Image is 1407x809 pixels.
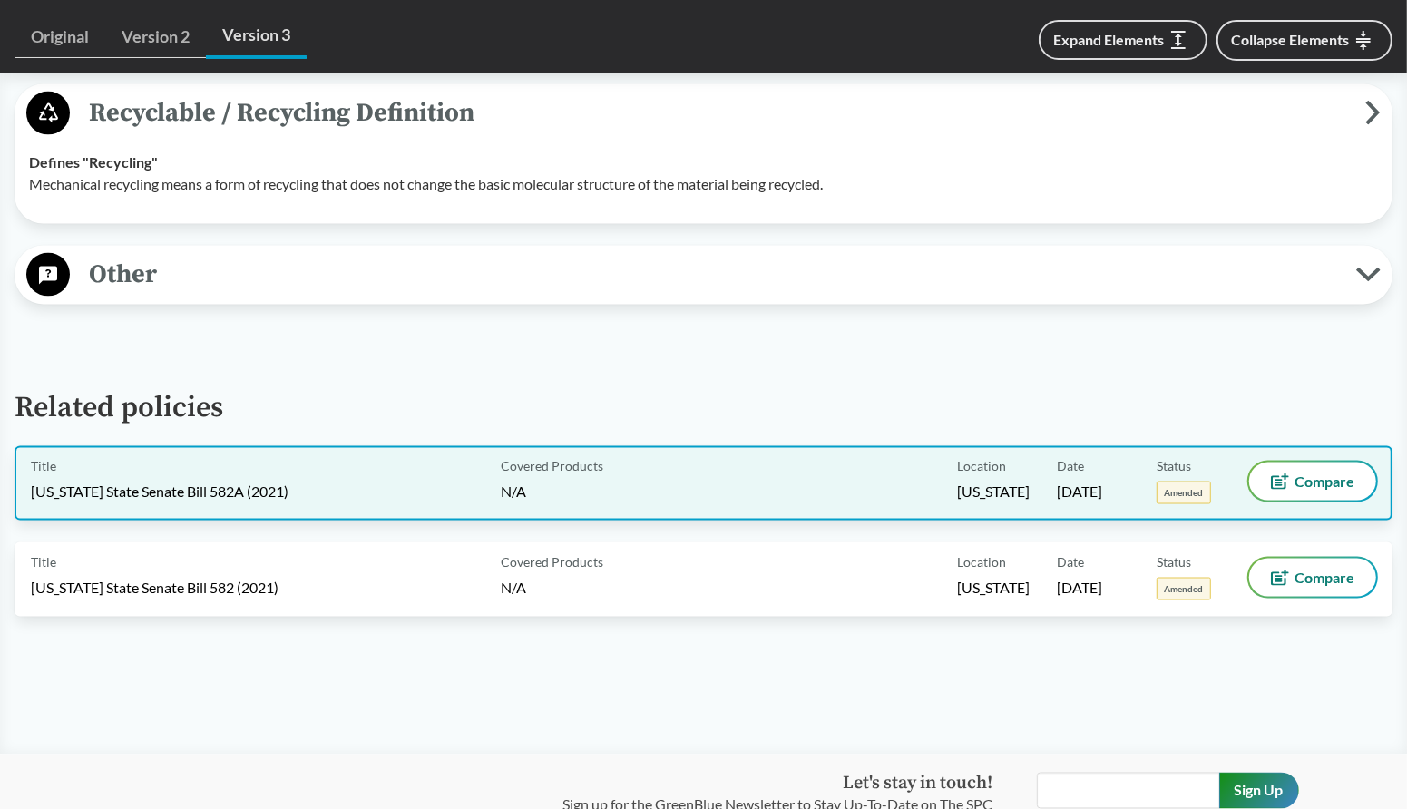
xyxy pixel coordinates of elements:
[957,578,1030,598] span: [US_STATE]
[1057,456,1084,475] span: Date
[70,254,1356,295] span: Other
[1249,559,1376,597] button: Compare
[1157,578,1211,600] span: Amended
[29,173,1378,195] p: Mechanical recycling means a form of recycling that does not change the basic molecular structure...
[1039,20,1207,60] button: Expand Elements
[1057,482,1102,502] span: [DATE]
[502,456,604,475] span: Covered Products
[29,153,158,171] strong: Defines "Recycling"
[957,482,1030,502] span: [US_STATE]
[15,348,1392,424] h2: Related policies
[206,15,307,59] a: Version 3
[21,91,1386,137] button: Recyclable / Recycling Definition
[21,252,1386,298] button: Other
[844,773,993,795] strong: Let's stay in touch!
[31,456,56,475] span: Title
[31,552,56,571] span: Title
[1057,552,1084,571] span: Date
[957,456,1006,475] span: Location
[15,16,105,58] a: Original
[502,482,527,500] span: N/A
[502,552,604,571] span: Covered Products
[1295,474,1354,489] span: Compare
[1216,20,1392,61] button: Collapse Elements
[1157,456,1191,475] span: Status
[1295,570,1354,585] span: Compare
[1157,552,1191,571] span: Status
[957,552,1006,571] span: Location
[1057,578,1102,598] span: [DATE]
[1249,463,1376,501] button: Compare
[1219,773,1299,809] input: Sign Up
[502,579,527,596] span: N/A
[31,578,278,598] span: [US_STATE] State Senate Bill 582 (2021)
[31,482,288,502] span: [US_STATE] State Senate Bill 582A (2021)
[1157,482,1211,504] span: Amended
[105,16,206,58] a: Version 2
[70,93,1365,133] span: Recyclable / Recycling Definition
